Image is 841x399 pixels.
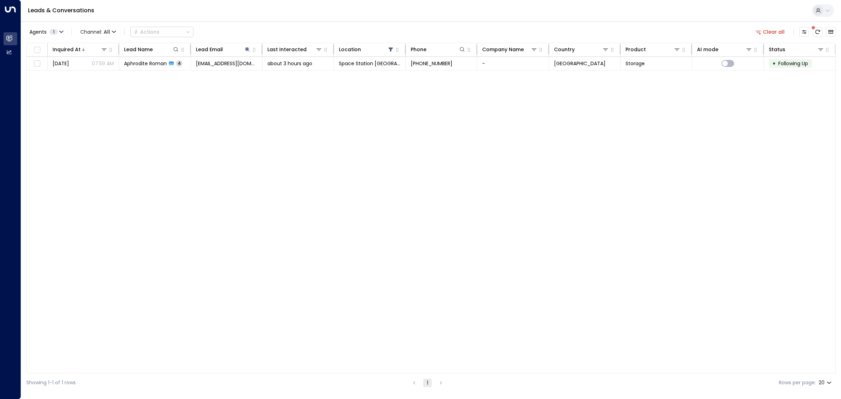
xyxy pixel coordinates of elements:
[819,378,833,388] div: 20
[554,45,575,54] div: Country
[826,27,836,37] button: Archived Leads
[697,45,718,54] div: AI mode
[53,60,69,67] span: Aug 01, 2025
[26,379,76,386] div: Showing 1-1 of 1 rows
[196,45,223,54] div: Lead Email
[482,45,524,54] div: Company Name
[772,58,776,69] div: •
[124,45,179,54] div: Lead Name
[411,45,426,54] div: Phone
[92,60,114,67] p: 07:59 AM
[697,45,752,54] div: AI mode
[267,45,322,54] div: Last Interacted
[196,45,251,54] div: Lead Email
[339,60,400,67] span: Space Station Brentford
[134,29,159,35] div: Actions
[33,46,41,54] span: Toggle select all
[753,27,788,37] button: Clear all
[53,45,81,54] div: Inquired At
[778,60,808,67] span: Following Up
[482,45,537,54] div: Company Name
[625,45,646,54] div: Product
[130,27,193,37] button: Actions
[124,45,153,54] div: Lead Name
[779,379,816,386] label: Rows per page:
[410,378,445,387] nav: pagination navigation
[53,45,108,54] div: Inquired At
[28,6,94,14] a: Leads & Conversations
[799,27,809,37] button: Customize
[625,60,645,67] span: Storage
[411,45,466,54] div: Phone
[104,29,110,35] span: All
[769,45,824,54] div: Status
[267,60,312,67] span: about 3 hours ago
[124,60,167,67] span: Aphrodite Roman
[625,45,681,54] div: Product
[196,60,257,67] span: losowapete@gmail.com
[554,60,606,67] span: United Kingdom
[29,29,47,34] span: Agents
[411,60,452,67] span: +447972203284
[813,27,822,37] span: There are new threads available. Refresh the grid to view the latest updates.
[554,45,609,54] div: Country
[49,29,58,35] span: 1
[33,59,41,68] span: Toggle select row
[130,27,193,37] div: Button group with a nested menu
[77,27,119,37] button: Channel:All
[176,60,183,66] span: 4
[339,45,361,54] div: Location
[477,57,549,70] td: -
[26,27,66,37] button: Agents1
[339,45,394,54] div: Location
[77,27,119,37] span: Channel:
[267,45,307,54] div: Last Interacted
[769,45,785,54] div: Status
[423,379,432,387] button: page 1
